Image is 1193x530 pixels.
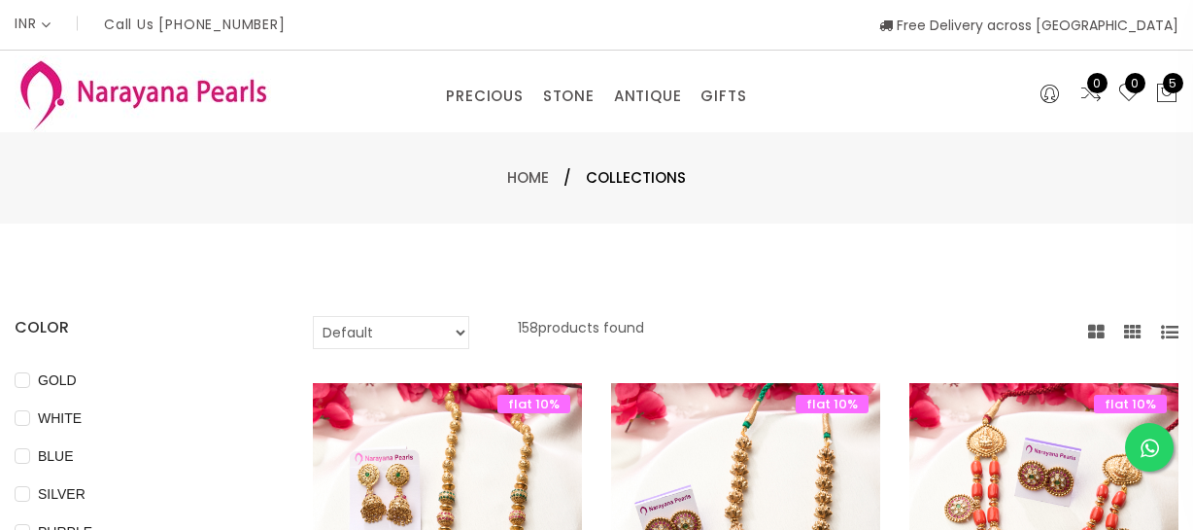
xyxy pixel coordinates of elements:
[563,166,571,190] span: /
[1163,73,1183,93] span: 5
[1125,73,1145,93] span: 0
[1087,73,1108,93] span: 0
[614,82,682,111] a: ANTIQUE
[497,395,570,413] span: flat 10%
[700,82,746,111] a: GIFTS
[518,316,644,349] p: 158 products found
[507,167,549,188] a: Home
[30,407,89,429] span: WHITE
[1079,82,1103,107] a: 0
[796,395,869,413] span: flat 10%
[446,82,523,111] a: PRECIOUS
[1155,82,1178,107] button: 5
[104,18,286,31] p: Call Us [PHONE_NUMBER]
[15,316,255,339] h4: COLOR
[1094,395,1167,413] span: flat 10%
[586,166,686,190] span: Collections
[30,483,93,505] span: SILVER
[1117,82,1141,107] a: 0
[543,82,595,111] a: STONE
[30,445,82,467] span: BLUE
[30,370,85,391] span: GOLD
[879,16,1178,35] span: Free Delivery across [GEOGRAPHIC_DATA]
